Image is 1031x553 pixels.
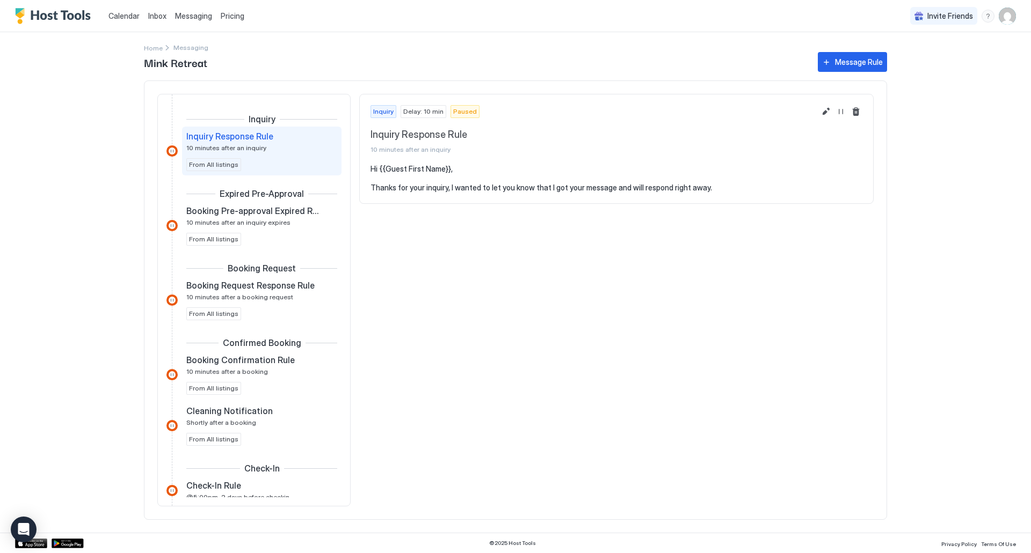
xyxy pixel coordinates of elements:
[186,293,293,301] span: 10 minutes after a booking request
[834,105,847,118] button: Resume Message Rule
[982,10,994,23] div: menu
[403,107,444,116] span: Delay: 10 min
[489,540,536,547] span: © 2025 Host Tools
[186,367,268,375] span: 10 minutes after a booking
[371,145,815,153] span: 10 minutes after an inquiry
[108,10,140,21] a: Calendar
[52,539,84,548] a: Google Play Store
[186,144,266,152] span: 10 minutes after an inquiry
[144,54,807,70] span: Mink Retreat
[186,480,241,491] span: Check-In Rule
[186,218,291,226] span: 10 minutes after an inquiry expires
[186,205,320,216] span: Booking Pre-approval Expired Rule
[186,131,273,142] span: Inquiry Response Rule
[999,8,1016,25] div: User profile
[249,114,275,124] span: Inquiry
[371,129,815,141] span: Inquiry Response Rule
[189,160,238,169] span: From All listings
[15,8,96,24] a: Host Tools Logo
[927,11,973,21] span: Invite Friends
[186,418,256,426] span: Shortly after a booking
[850,105,862,118] button: Delete message rule
[941,537,977,549] a: Privacy Policy
[244,463,280,474] span: Check-In
[835,56,883,68] div: Message Rule
[189,384,238,393] span: From All listings
[221,11,244,21] span: Pricing
[373,107,394,116] span: Inquiry
[11,517,37,542] div: Open Intercom Messenger
[148,11,166,20] span: Inbox
[189,309,238,319] span: From All listings
[819,105,832,118] button: Edit message rule
[223,337,301,348] span: Confirmed Booking
[818,52,887,72] button: Message Rule
[189,234,238,244] span: From All listings
[148,10,166,21] a: Inbox
[189,434,238,444] span: From All listings
[144,42,163,53] div: Breadcrumb
[144,44,163,52] span: Home
[15,539,47,548] a: App Store
[371,164,862,193] pre: Hi {{Guest First Name}}, Thanks for your inquiry, I wanted to let you know that I got your messag...
[981,537,1016,549] a: Terms Of Use
[186,355,295,365] span: Booking Confirmation Rule
[175,11,212,20] span: Messaging
[453,107,477,116] span: Paused
[186,280,315,291] span: Booking Request Response Rule
[228,263,296,274] span: Booking Request
[981,541,1016,547] span: Terms Of Use
[144,42,163,53] a: Home
[186,493,289,501] span: @5:00pm, 2 days before checkin
[175,10,212,21] a: Messaging
[186,405,273,416] span: Cleaning Notification
[173,43,208,51] span: Breadcrumb
[108,11,140,20] span: Calendar
[941,541,977,547] span: Privacy Policy
[220,188,304,199] span: Expired Pre-Approval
